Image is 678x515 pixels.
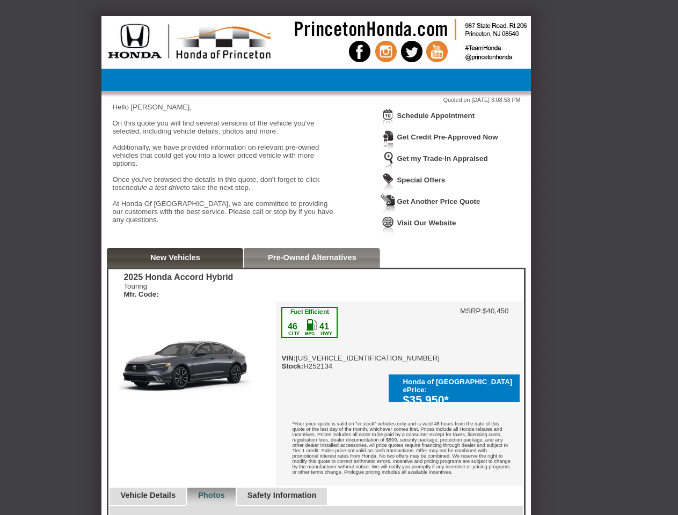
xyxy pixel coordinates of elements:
img: Icon_WeeklySpecials.png [381,173,396,193]
div: Hello [PERSON_NAME], On this quote you will find several versions of the vehicle you've selected,... [112,103,338,232]
a: Pre-Owned Alternatives [268,253,356,262]
div: Quoted on [DATE] 3:08:53 PM [112,97,520,103]
div: [US_VEHICLE_IDENTIFICATION_NUMBER] H252134 [281,307,440,370]
a: Photos [198,491,225,499]
b: Stock: [281,362,303,370]
div: $35,950* [403,394,514,407]
a: Get my Trade-In Appraised [397,154,487,163]
a: Vehicle Details [120,491,176,499]
a: Schedule Appointment [397,112,475,120]
a: Safety Information [247,491,317,499]
img: Icon_CreditApproval.png [381,130,396,150]
b: Mfr. Code: [123,290,158,298]
a: Visit Our Website [397,219,456,227]
div: Honda of [GEOGRAPHIC_DATA] ePrice: [403,378,514,394]
a: New Vehicles [150,253,200,262]
div: 41 [318,322,330,332]
a: Get Another Price Quote [397,197,480,205]
b: VIN: [281,354,296,362]
div: Touring [123,282,233,298]
a: Get Credit Pre-Approved Now [397,133,498,141]
img: Icon_ScheduleAppointment.png [381,108,396,128]
img: Icon_TradeInAppraisal.png [381,151,396,171]
em: schedule a test drive [119,183,184,192]
div: 46 [287,322,298,332]
img: Icon_GetQuote.png [381,194,396,214]
div: 2025 Honda Accord Hybrid [123,273,233,282]
td: MSRP: [460,307,483,315]
div: *Your price quote is valid on "in stock" vehicles only and is valid 48 hours from the date of thi... [276,413,523,485]
a: Special Offers [397,176,445,184]
img: 2025 Honda Accord Hybrid [108,301,276,427]
img: Icon_VisitWebsite.png [381,216,396,236]
td: $40,450 [483,307,508,315]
